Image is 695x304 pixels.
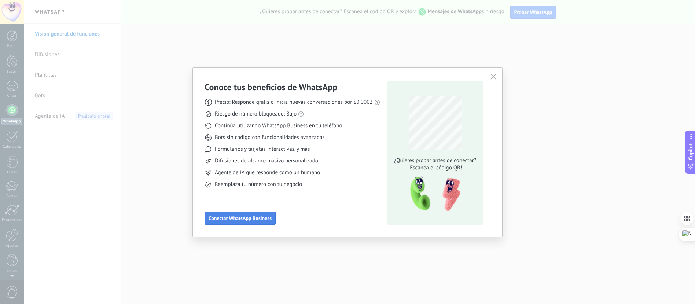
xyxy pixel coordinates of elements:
span: Conectar WhatsApp Business [209,216,272,221]
span: Continúa utilizando WhatsApp Business en tu teléfono [215,122,342,129]
span: ¿Quieres probar antes de conectar? [392,157,478,164]
span: Agente de IA que responde como un humano [215,169,320,176]
span: Bots sin código con funcionalidades avanzadas [215,134,325,141]
span: Copilot [687,143,694,160]
span: ¡Escanea el código QR! [392,164,478,172]
img: qr-pic-1x.png [404,175,462,214]
span: Precio: Responde gratis o inicia nuevas conversaciones por $0.0002 [215,99,373,106]
h3: Conoce tus beneficios de WhatsApp [205,81,337,93]
span: Difusiones de alcance masivo personalizado [215,157,318,165]
span: Formularios y tarjetas interactivas, y más [215,146,310,153]
span: Riesgo de número bloqueado: Bajo [215,110,297,118]
span: Reemplaza tu número con tu negocio [215,181,302,188]
button: Conectar WhatsApp Business [205,212,276,225]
